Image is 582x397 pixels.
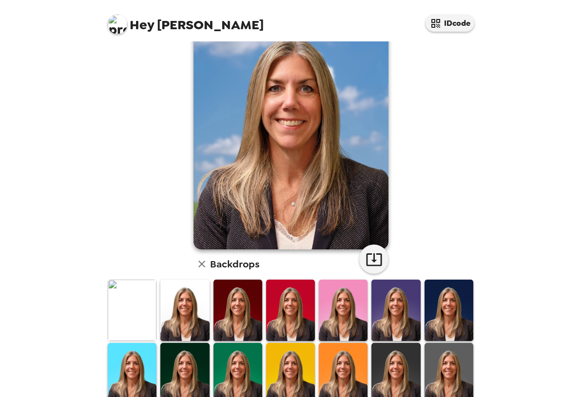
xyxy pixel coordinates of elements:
[210,256,259,272] h6: Backdrops
[108,15,127,34] img: profile pic
[194,6,388,249] img: user
[130,16,154,34] span: Hey
[108,10,264,32] span: [PERSON_NAME]
[426,15,474,32] button: IDcode
[108,280,156,340] img: Original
